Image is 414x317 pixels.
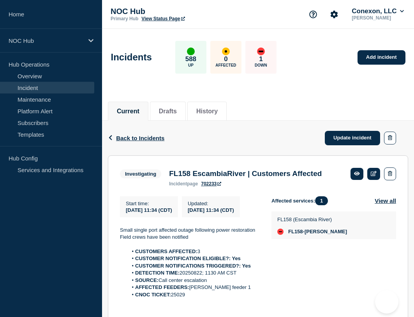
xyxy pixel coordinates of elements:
[259,55,262,63] p: 1
[128,269,259,276] li: 20250822; 1130 AM CST
[188,206,234,213] div: [DATE] 11:34 (CDT)
[305,6,321,23] button: Support
[135,292,171,298] strong: CNOC TICKET:
[128,248,259,255] li: 3
[169,181,187,187] span: incident
[375,196,396,205] button: View all
[120,169,161,178] span: Investigating
[255,63,267,67] p: Down
[277,217,347,222] p: FL158 (Escambia River)
[135,263,251,269] strong: CUSTOMER NOTIFICATIONS TRIGGERED?: Yes
[120,227,259,234] p: Small single port affected outage following power restoration
[201,181,221,187] a: 702233
[141,16,185,21] a: View Status Page
[116,135,164,141] span: Back to Incidents
[257,48,265,55] div: down
[277,229,284,235] div: down
[135,284,189,290] strong: AFFECTED FEEDERS:
[169,181,198,187] p: page
[188,63,194,67] p: Up
[135,255,241,261] strong: CUSTOMER NOTIFICATION ELIGIBLE?: Yes
[111,7,266,16] p: NOC Hub
[128,291,259,298] li: 25029
[196,108,218,115] button: History
[222,48,230,55] div: affected
[187,48,195,55] div: up
[128,284,259,291] li: [PERSON_NAME] feeder 1
[126,201,172,206] p: Start time :
[120,234,259,241] p: Field crews have been notified
[135,277,159,283] strong: SOURCE:
[185,55,196,63] p: 588
[159,108,177,115] button: Drafts
[111,16,138,21] p: Primary Hub
[135,270,180,276] strong: DETECTION TIME:
[117,108,139,115] button: Current
[350,15,405,21] p: [PERSON_NAME]
[271,196,332,205] span: Affected services:
[350,7,405,15] button: Conexon, LLC
[315,196,328,205] span: 1
[188,201,234,206] p: Updated :
[9,37,83,44] p: NOC Hub
[325,131,380,145] a: Update incident
[111,52,152,63] h1: Incidents
[358,50,405,65] a: Add incident
[288,229,347,235] span: FL158-[PERSON_NAME]
[215,63,236,67] p: Affected
[375,290,398,313] iframe: Help Scout Beacon - Open
[126,207,172,213] span: [DATE] 11:34 (CDT)
[108,135,164,141] button: Back to Incidents
[224,55,227,63] p: 0
[135,248,197,254] strong: CUSTOMERS AFFECTED:
[128,277,259,284] li: Call center escalation
[326,6,342,23] button: Account settings
[169,169,322,178] h3: FL158 EscambiaRiver | Customers Affected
